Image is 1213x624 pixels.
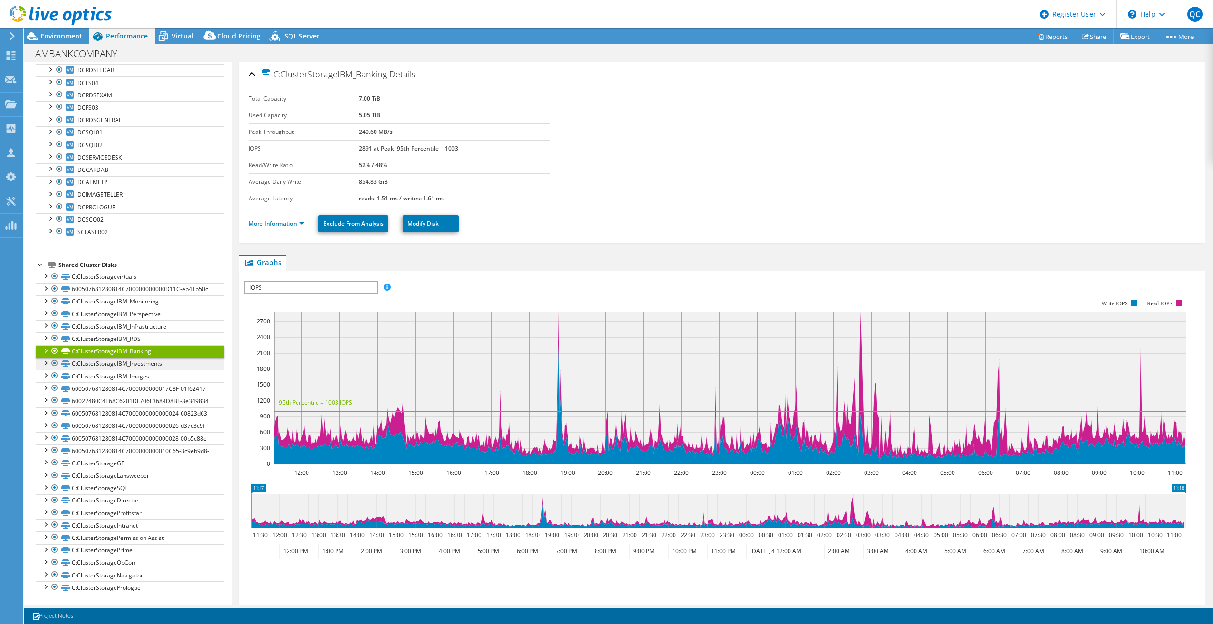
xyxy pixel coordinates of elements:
text: 05:00 [933,531,948,539]
a: C:ClusterStorageIntranet [36,519,224,531]
a: Exclude From Analysis [318,215,388,232]
text: 600 [260,428,270,436]
text: 18:30 [525,531,539,539]
div: Shared Cluster Disks [58,259,224,271]
text: 10:00 [1128,531,1143,539]
a: C:ClusterStorageProfitstar [36,507,224,519]
a: C:ClusterStorageIBM_Images [36,370,224,382]
a: DCFS03 [36,101,224,113]
text: 11:30 [252,531,267,539]
span: SQL Server [284,31,319,40]
text: 23:00 [700,531,714,539]
span: Performance [106,31,148,40]
b: 2891 at Peak, 95th Percentile = 1003 [359,144,458,152]
a: DCRDSGENERAL [36,114,224,126]
text: 19:30 [564,531,578,539]
text: 18:00 [522,469,537,477]
text: 10:30 [1147,531,1162,539]
a: Export [1113,29,1157,44]
a: DCSQL02 [36,139,224,151]
a: DCSERVICEDESK [36,151,224,163]
a: DCCARDAB [36,163,224,176]
span: Environment [40,31,82,40]
text: 20:00 [597,469,612,477]
text: 13:00 [332,469,347,477]
a: More [1157,29,1201,44]
a: Project Notes [26,610,80,622]
a: 600507681280814C7000000000000028-00b5c88c- [36,432,224,444]
a: DCPROLOGUE [36,201,224,213]
text: 06:00 [978,469,992,477]
text: 00:00 [750,469,764,477]
a: SCLASER02 [36,226,224,238]
a: 600507681280814C7000000000010C65-3c9eb9d8- [36,444,224,457]
text: 22:00 [674,469,688,477]
text: 07:00 [1011,531,1026,539]
a: C:ClusterStoragePrologue [36,581,224,594]
text: 00:00 [739,531,753,539]
span: SCLASER02 [77,228,108,236]
text: 300 [260,444,270,452]
b: 240.60 MB/s [359,128,393,136]
text: 01:30 [797,531,812,539]
text: 04:30 [914,531,928,539]
a: C:ClusterStoragePermission Assist [36,531,224,544]
text: 08:30 [1069,531,1084,539]
text: 00:30 [758,531,773,539]
text: 20:00 [583,531,598,539]
text: 11:00 [1167,469,1182,477]
text: 05:30 [953,531,967,539]
h1: AMBANKCOMPANY [31,48,132,59]
text: 04:00 [894,531,909,539]
text: 13:00 [311,531,326,539]
text: 13:30 [330,531,345,539]
text: 15:00 [388,531,403,539]
span: DCSERVICEDESK [77,153,122,161]
text: 10:00 [1129,469,1144,477]
text: 14:00 [349,531,364,539]
a: 600507681280814C7000000000017C8F-01f62417- [36,382,224,395]
text: 06:30 [992,531,1006,539]
a: C:ClusterStorageSQL [36,482,224,494]
text: 22:00 [661,531,675,539]
span: IOPS [245,282,376,293]
span: Details [389,68,415,80]
text: 07:30 [1030,531,1045,539]
text: 0 [267,460,270,468]
b: reads: 1.51 ms / writes: 1.61 ms [359,194,444,202]
a: C:ClusterStorageIBM_RDS [36,332,224,345]
text: 12:00 [294,469,308,477]
text: 21:00 [635,469,650,477]
span: C:ClusterStorageIBM_Banking [261,68,387,79]
span: DCPROLOGUE [77,203,116,211]
a: DCSQL01 [36,126,224,139]
text: 23:30 [719,531,734,539]
text: 2400 [257,333,270,341]
text: 21:00 [622,531,636,539]
span: DCRDSEXAM [77,91,112,99]
a: DCSCO02 [36,213,224,226]
a: DCRDSFEDAB [36,64,224,76]
text: 2700 [257,317,270,325]
text: 08:00 [1050,531,1065,539]
text: 17:00 [466,531,481,539]
span: DCFS03 [77,104,98,112]
text: 11:00 [1166,531,1181,539]
a: Share [1075,29,1114,44]
text: 18:00 [505,531,520,539]
text: 14:00 [370,469,385,477]
span: DCCARDAB [77,166,108,174]
text: 900 [260,412,270,420]
text: 15:30 [408,531,423,539]
text: 1200 [257,397,270,405]
b: 52% / 48% [359,161,387,169]
text: 03:30 [875,531,889,539]
a: C:ClusterStorageIBM_Perspective [36,308,224,320]
text: 14:30 [369,531,384,539]
label: Average Daily Write [249,177,359,187]
a: DCFS04 [36,76,224,89]
text: 04:00 [902,469,916,477]
label: IOPS [249,144,359,153]
text: 03:00 [856,531,870,539]
span: Graphs [244,257,281,267]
